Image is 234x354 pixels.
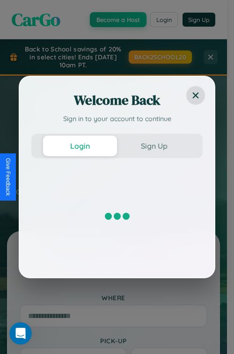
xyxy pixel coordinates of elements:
[5,158,11,196] div: Give Feedback
[9,322,32,345] iframe: Intercom live chat
[31,91,203,109] h2: Welcome Back
[43,136,117,156] button: Login
[31,114,203,124] p: Sign in to your account to continue
[117,136,191,156] button: Sign Up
